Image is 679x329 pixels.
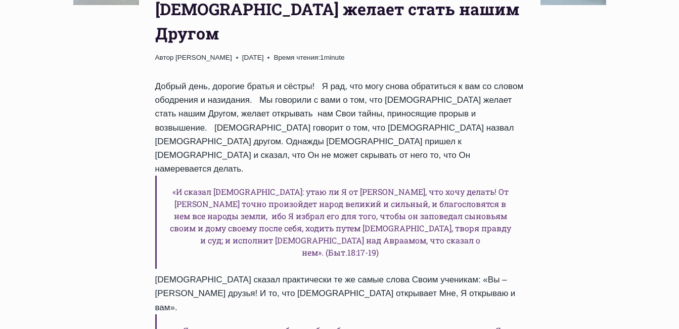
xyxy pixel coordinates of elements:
span: Автор [155,52,174,63]
span: minute [324,54,345,61]
time: [DATE] [242,52,264,63]
span: 1 [274,52,344,63]
span: Время чтения: [274,54,320,61]
h6: «И сказал [DEMOGRAPHIC_DATA]: утаю ли Я от [PERSON_NAME], что хочу делать! От [PERSON_NAME] точно... [155,176,524,269]
a: [PERSON_NAME] [175,54,232,61]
